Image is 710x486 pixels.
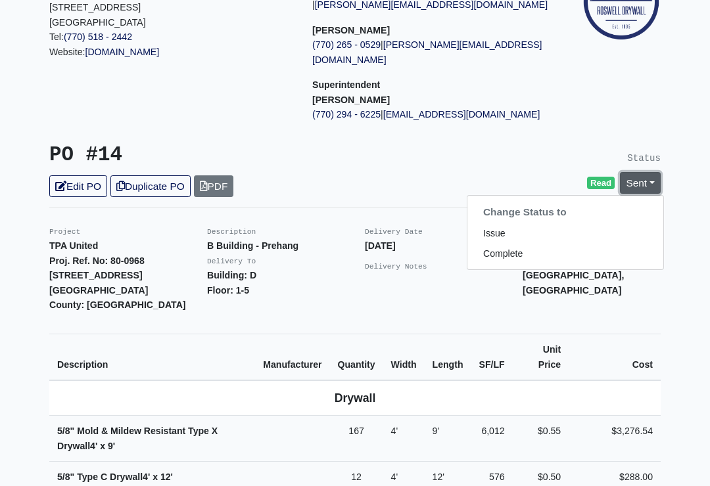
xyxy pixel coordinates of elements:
a: Duplicate PO [110,175,191,197]
th: Manufacturer [255,334,329,380]
th: Quantity [330,334,383,380]
strong: [GEOGRAPHIC_DATA] [49,285,148,296]
a: (770) 294 - 6225 [312,109,381,120]
small: Delivery Notes [365,263,427,271]
strong: County: [GEOGRAPHIC_DATA] [49,299,186,310]
strong: TPA United [49,240,98,251]
p: | [312,107,556,122]
th: Unit Price [513,334,569,380]
span: 4' [143,472,150,482]
span: 12' [160,472,173,482]
td: 167 [330,416,383,462]
strong: [PERSON_NAME] [312,25,390,35]
a: Edit PO [49,175,107,197]
strong: [STREET_ADDRESS] [49,270,143,280]
strong: Building: D [207,270,256,280]
small: Project [49,228,80,236]
span: 4' [90,441,97,451]
a: (770) 518 - 2442 [64,32,132,42]
strong: Floor: 1-5 [207,285,249,296]
span: 4' [391,426,398,436]
th: SF/LF [471,334,513,380]
div: [PERSON_NAME] [467,195,664,270]
span: x [100,441,105,451]
h3: PO #14 [49,143,345,167]
span: x [153,472,158,482]
b: Drywall [335,391,376,405]
small: Delivery Date [365,228,423,236]
span: 9' [433,426,440,436]
strong: B Building - Prehang [207,240,298,251]
a: [PERSON_NAME][EMAIL_ADDRESS][DOMAIN_NAME] [312,39,542,65]
a: PDF [194,175,234,197]
span: 12' [433,472,444,482]
td: 6,012 [471,416,513,462]
a: (770) 265 - 0529 [312,39,381,50]
a: Issue [467,223,663,244]
a: [DOMAIN_NAME] [85,47,160,57]
a: Complete [467,244,663,264]
th: Cost [569,334,661,380]
span: 9' [108,441,115,451]
td: $0.55 [513,416,569,462]
a: [EMAIL_ADDRESS][DOMAIN_NAME] [383,109,540,120]
p: | [312,37,556,67]
strong: 5/8" Type C Drywall [57,472,173,482]
span: Read [587,177,615,190]
a: Sent [620,172,661,194]
th: Width [383,334,425,380]
strong: 5/8" Mold & Mildew Resistant Type X Drywall [57,426,218,451]
small: Status [627,153,661,164]
strong: [DATE] [365,240,396,251]
strong: Proj. Ref. No: 80-0968 [49,255,145,266]
td: $3,276.54 [569,416,661,462]
th: Length [425,334,471,380]
strong: [PERSON_NAME] [312,95,390,105]
small: Description [207,228,256,236]
p: [GEOGRAPHIC_DATA] [49,15,293,30]
small: Delivery To [207,257,256,265]
th: Description [49,334,255,380]
span: Superintendent [312,79,380,90]
h6: Change Status to [467,201,663,223]
p: Tel: [49,30,293,45]
span: 4' [391,472,398,482]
